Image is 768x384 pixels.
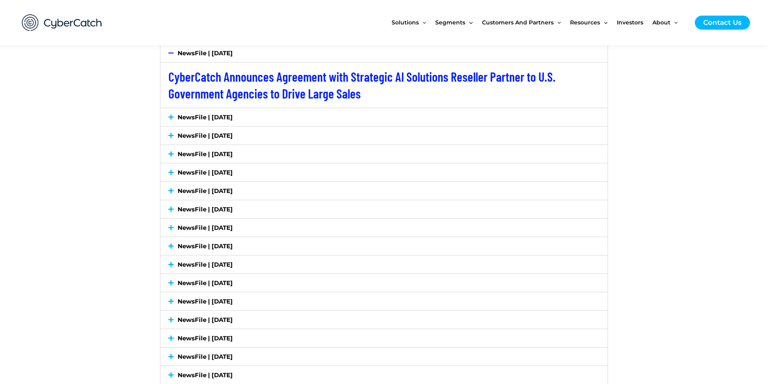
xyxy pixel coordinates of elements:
[178,316,233,324] a: NewsFile | [DATE]
[392,6,419,39] span: Solutions
[695,16,750,30] a: Contact Us
[168,69,556,101] a: CyberCatch Announces Agreement with Strategic AI Solutions Reseller Partner to U.S. Government Ag...
[178,242,233,250] a: NewsFile | [DATE]
[178,371,233,379] a: NewsFile | [DATE]
[482,6,554,39] span: Customers and Partners
[652,6,670,39] span: About
[419,6,426,39] span: Menu Toggle
[670,6,678,39] span: Menu Toggle
[14,6,110,39] img: CyberCatch
[178,334,233,342] a: NewsFile | [DATE]
[554,6,561,39] span: Menu Toggle
[178,187,233,195] a: NewsFile | [DATE]
[178,113,233,121] a: NewsFile | [DATE]
[178,279,233,287] a: NewsFile | [DATE]
[392,6,687,39] nav: Site Navigation: New Main Menu
[178,298,233,305] a: NewsFile | [DATE]
[178,150,233,158] a: NewsFile | [DATE]
[435,6,465,39] span: Segments
[617,6,643,39] span: Investors
[178,169,233,176] a: NewsFile | [DATE]
[178,132,233,139] a: NewsFile | [DATE]
[178,261,233,268] a: NewsFile | [DATE]
[465,6,472,39] span: Menu Toggle
[617,6,652,39] a: Investors
[570,6,600,39] span: Resources
[178,205,233,213] a: NewsFile | [DATE]
[600,6,607,39] span: Menu Toggle
[178,49,233,57] a: NewsFile | [DATE]
[178,224,233,231] a: NewsFile | [DATE]
[178,353,233,360] a: NewsFile | [DATE]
